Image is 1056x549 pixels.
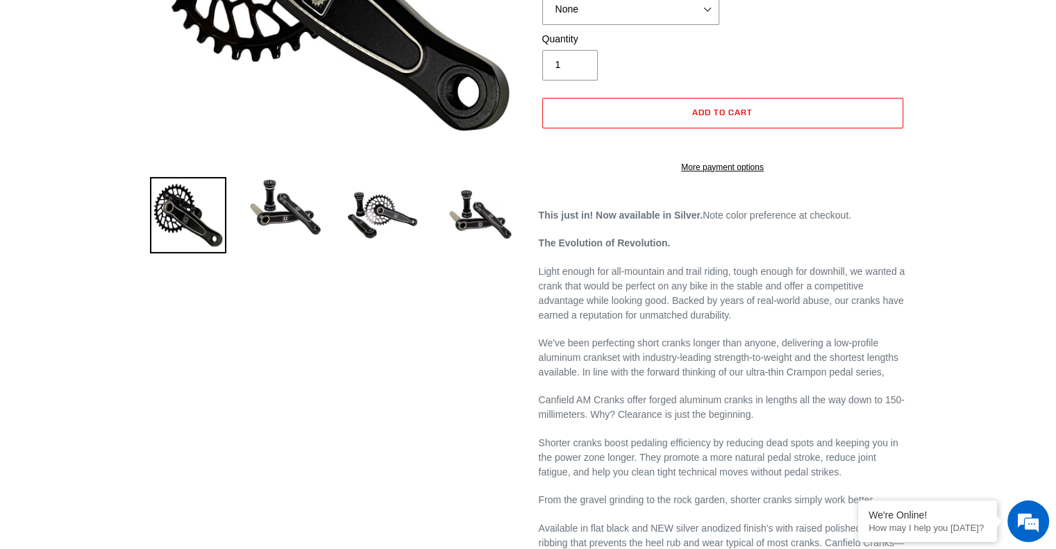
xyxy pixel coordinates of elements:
[15,76,36,97] div: Navigation go back
[539,393,907,422] p: Canfield AM Cranks offer forged aluminum cranks in lengths all the way down to 150-millimeters. W...
[7,379,265,428] textarea: Type your message and hit 'Enter'
[442,177,518,253] img: Load image into Gallery viewer, CANFIELD-AM_DH-CRANKS
[539,210,703,221] strong: This just in! Now available in Silver.
[542,98,903,128] button: Add to cart
[869,523,987,533] p: How may I help you today?
[93,78,254,96] div: Chat with us now
[869,509,987,521] div: We're Online!
[539,237,671,248] strong: The Evolution of Revolution.
[539,264,907,323] p: Light enough for all-mountain and trail riding, tough enough for downhill, we wanted a crank that...
[539,436,907,480] p: Shorter cranks boost pedaling efficiency by reducing dead spots and keeping you in the power zone...
[539,336,907,380] p: We've been perfecting short cranks longer than anyone, delivering a low-profile aluminum crankset...
[692,107,753,117] span: Add to cart
[542,32,719,47] label: Quantity
[228,7,261,40] div: Minimize live chat window
[539,208,907,223] p: Note color preference at checkout.
[44,69,79,104] img: d_696896380_company_1647369064580_696896380
[247,177,324,238] img: Load image into Gallery viewer, Canfield Cranks
[150,177,226,253] img: Load image into Gallery viewer, Canfield Bikes AM Cranks
[344,177,421,253] img: Load image into Gallery viewer, Canfield Bikes AM Cranks
[542,161,903,174] a: More payment options
[81,175,192,315] span: We're online!
[539,493,907,507] p: From the gravel grinding to the rock garden, shorter cranks simply work better.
